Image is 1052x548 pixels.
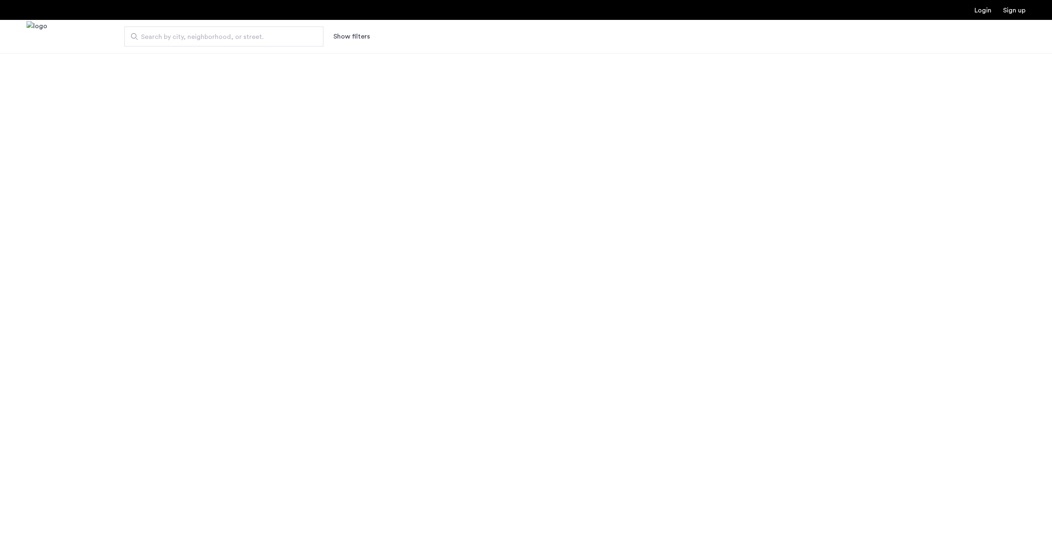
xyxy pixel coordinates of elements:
a: Cazamio Logo [27,21,47,52]
a: Login [974,7,991,14]
input: Apartment Search [124,27,323,46]
button: Show or hide filters [333,32,370,41]
a: Registration [1003,7,1025,14]
img: logo [27,21,47,52]
span: Search by city, neighborhood, or street. [141,32,300,42]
